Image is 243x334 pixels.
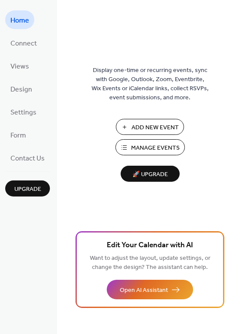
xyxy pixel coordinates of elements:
[14,185,41,194] span: Upgrade
[10,14,29,27] span: Home
[5,180,50,196] button: Upgrade
[92,66,209,102] span: Display one-time or recurring events, sync with Google, Outlook, Zoom, Eventbrite, Wix Events or ...
[10,83,32,96] span: Design
[5,102,42,121] a: Settings
[10,60,29,73] span: Views
[107,280,193,299] button: Open AI Assistant
[131,144,180,153] span: Manage Events
[107,239,193,252] span: Edit Your Calendar with AI
[10,37,37,50] span: Connect
[5,79,37,98] a: Design
[120,286,168,295] span: Open AI Assistant
[5,148,50,167] a: Contact Us
[126,169,174,180] span: 🚀 Upgrade
[5,125,31,144] a: Form
[90,252,210,273] span: Want to adjust the layout, update settings, or change the design? The assistant can help.
[5,33,42,52] a: Connect
[10,152,45,165] span: Contact Us
[10,106,36,119] span: Settings
[5,10,34,29] a: Home
[10,129,26,142] span: Form
[131,123,179,132] span: Add New Event
[121,166,180,182] button: 🚀 Upgrade
[116,119,184,135] button: Add New Event
[5,56,34,75] a: Views
[115,139,185,155] button: Manage Events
